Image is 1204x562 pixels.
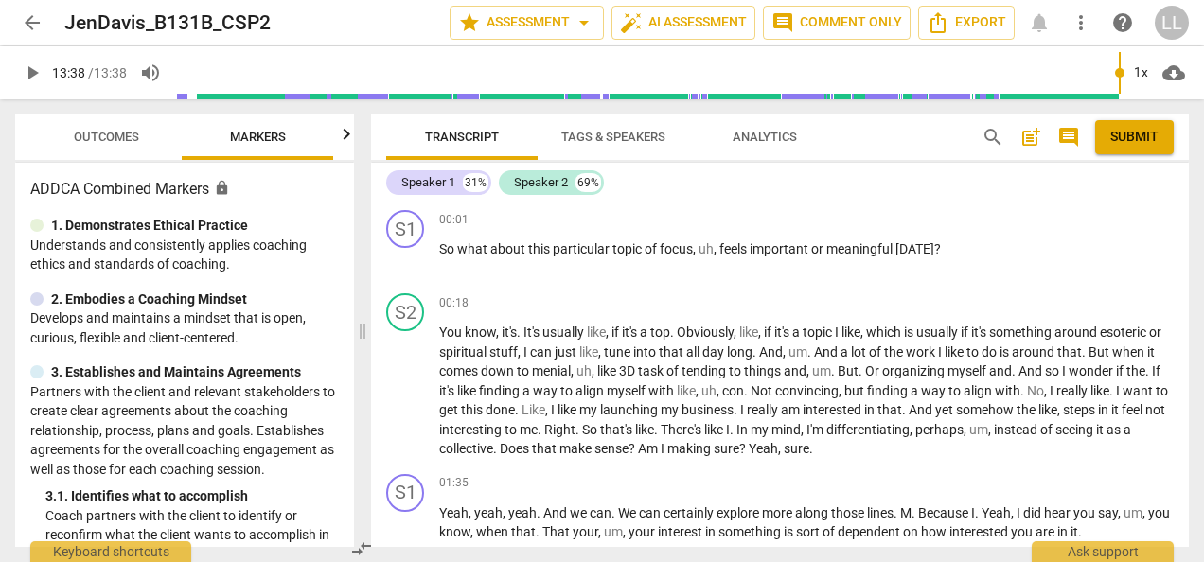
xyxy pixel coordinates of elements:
[1123,383,1156,398] span: want
[904,325,916,340] span: is
[978,122,1008,152] button: Search
[1017,402,1038,417] span: the
[927,11,1006,34] span: Export
[474,505,503,520] span: yeah
[21,61,44,84] span: play_arrow
[619,363,638,378] span: 3D
[938,344,945,360] span: I
[699,241,714,256] span: Filler word
[747,402,781,417] span: really
[533,383,560,398] span: way
[542,325,587,340] span: usually
[457,383,479,398] span: like
[696,383,701,398] span: ,
[895,241,934,256] span: [DATE]
[561,130,665,144] span: Tags & Speakers
[918,6,1015,40] button: Export
[598,344,604,360] span: ,
[851,344,869,360] span: lot
[906,344,938,360] span: work
[612,241,645,256] span: topic
[425,130,499,144] span: Transcript
[518,344,523,360] span: ,
[64,11,271,35] h2: JenDavis_B131B_CSP2
[139,61,162,84] span: volume_up
[783,344,788,360] span: ,
[1123,58,1159,88] div: 1x
[859,363,865,378] span: .
[576,363,592,378] span: Filler word
[1145,363,1152,378] span: .
[864,402,877,417] span: in
[575,383,607,398] span: align
[579,402,600,417] span: my
[1107,422,1124,437] span: as
[523,344,530,360] span: I
[575,173,601,192] div: 69%
[677,383,696,398] span: Filler word
[771,11,794,34] span: comment
[1040,422,1055,437] span: of
[909,402,935,417] span: And
[1106,6,1140,40] a: Help
[775,383,839,398] span: convincing
[734,325,739,340] span: ,
[792,325,803,340] span: a
[522,402,545,417] span: Filler word
[734,402,740,417] span: .
[1054,325,1100,340] span: around
[515,402,522,417] span: .
[916,325,961,340] span: usually
[386,293,424,331] div: Change speaker
[704,422,726,437] span: like
[869,344,884,360] span: of
[866,325,904,340] span: which
[964,383,995,398] span: align
[597,363,619,378] span: like
[740,402,747,417] span: I
[635,422,654,437] span: like
[717,383,722,398] span: ,
[744,383,751,398] span: .
[982,344,1000,360] span: do
[778,441,784,456] span: ,
[811,241,826,256] span: or
[1057,402,1063,417] span: ,
[551,402,558,417] span: I
[350,537,373,560] span: compare_arrows
[702,344,727,360] span: day
[1156,383,1168,398] span: to
[661,441,667,456] span: I
[1147,344,1155,360] span: it
[961,325,971,340] span: if
[517,363,532,378] span: to
[1145,402,1165,417] span: not
[1096,422,1107,437] span: it
[860,325,866,340] span: ,
[439,441,493,456] span: collective
[450,6,604,40] button: Assessment
[1095,120,1174,154] button: Please Do Not Submit until your Assessment is Complete
[638,441,661,456] span: Am
[956,402,1017,417] span: somehow
[594,441,629,456] span: sense
[806,422,826,437] span: I'm
[803,325,835,340] span: topic
[1124,422,1131,437] span: a
[463,173,488,192] div: 31%
[1027,383,1044,398] span: Filler word
[532,441,559,456] span: that
[969,422,988,437] span: Filler word
[559,441,594,456] span: make
[458,11,481,34] span: star
[1070,11,1092,34] span: more_vert
[1055,422,1096,437] span: seeing
[604,344,633,360] span: tune
[739,441,749,456] span: ?
[52,65,85,80] span: 13:38
[1016,122,1046,152] button: Add summary
[838,363,859,378] span: But
[401,173,455,192] div: Speaker 1
[966,344,982,360] span: to
[439,295,469,311] span: 00:18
